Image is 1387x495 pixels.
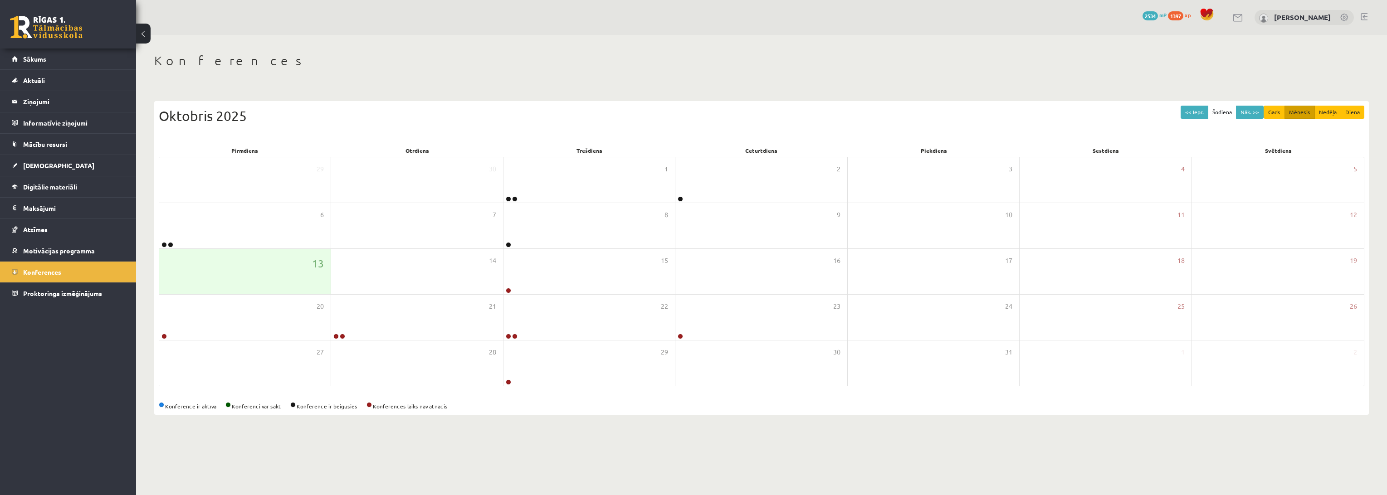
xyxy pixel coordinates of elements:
[159,402,1364,410] div: Konference ir aktīva Konferenci var sākt Konference ir beigusies Konferences laiks nav atnācis
[1236,106,1264,119] button: Nāk. >>
[312,256,324,271] span: 13
[12,262,125,282] a: Konferences
[489,256,496,266] span: 14
[23,91,125,112] legend: Ziņojumi
[12,91,125,112] a: Ziņojumi
[1009,164,1012,174] span: 3
[12,198,125,218] a: Maksājumi
[317,301,324,311] span: 20
[1259,14,1268,23] img: Jānis Tāre
[12,219,125,240] a: Atzīmes
[489,301,496,311] span: 21
[12,176,125,197] a: Digitālie materiāli
[1353,347,1357,357] span: 2
[837,210,840,220] span: 9
[159,106,1364,126] div: Oktobris 2025
[833,301,840,311] span: 23
[1181,164,1185,174] span: 4
[1350,210,1357,220] span: 12
[1143,11,1158,20] span: 2534
[10,16,83,39] a: Rīgas 1. Tālmācības vidusskola
[664,210,668,220] span: 8
[493,210,496,220] span: 7
[661,256,668,266] span: 15
[12,112,125,133] a: Informatīvie ziņojumi
[837,164,840,174] span: 2
[1143,11,1167,19] a: 2534 mP
[675,144,848,157] div: Ceturtdiena
[12,155,125,176] a: [DEMOGRAPHIC_DATA]
[661,347,668,357] span: 29
[12,134,125,155] a: Mācību resursi
[317,164,324,174] span: 29
[1168,11,1183,20] span: 1397
[23,198,125,218] legend: Maksājumi
[23,112,125,133] legend: Informatīvie ziņojumi
[833,347,840,357] span: 30
[1177,210,1185,220] span: 11
[1264,106,1285,119] button: Gads
[661,301,668,311] span: 22
[1192,144,1364,157] div: Svētdiena
[1177,256,1185,266] span: 18
[1005,301,1012,311] span: 24
[1005,347,1012,357] span: 31
[848,144,1020,157] div: Piekdiena
[1005,210,1012,220] span: 10
[12,283,125,304] a: Proktoringa izmēģinājums
[1341,106,1364,119] button: Diena
[23,140,67,148] span: Mācību resursi
[23,161,94,170] span: [DEMOGRAPHIC_DATA]
[23,247,95,255] span: Motivācijas programma
[12,70,125,91] a: Aktuāli
[664,164,668,174] span: 1
[1181,347,1185,357] span: 1
[489,164,496,174] span: 30
[1181,106,1208,119] button: << Iepr.
[833,256,840,266] span: 16
[23,268,61,276] span: Konferences
[1208,106,1236,119] button: Šodiena
[154,53,1369,68] h1: Konferences
[1350,301,1357,311] span: 26
[23,55,46,63] span: Sākums
[1168,11,1195,19] a: 1397 xp
[317,347,324,357] span: 27
[23,183,77,191] span: Digitālie materiāli
[320,210,324,220] span: 6
[1159,11,1167,19] span: mP
[23,289,102,297] span: Proktoringa izmēģinājums
[1185,11,1191,19] span: xp
[331,144,503,157] div: Otrdiena
[1350,256,1357,266] span: 19
[23,76,45,84] span: Aktuāli
[1274,13,1331,22] a: [PERSON_NAME]
[1314,106,1341,119] button: Nedēļa
[159,144,331,157] div: Pirmdiena
[12,240,125,261] a: Motivācijas programma
[1005,256,1012,266] span: 17
[1284,106,1315,119] button: Mēnesis
[489,347,496,357] span: 28
[503,144,675,157] div: Trešdiena
[1020,144,1192,157] div: Sestdiena
[1353,164,1357,174] span: 5
[23,225,48,233] span: Atzīmes
[1177,301,1185,311] span: 25
[12,49,125,69] a: Sākums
